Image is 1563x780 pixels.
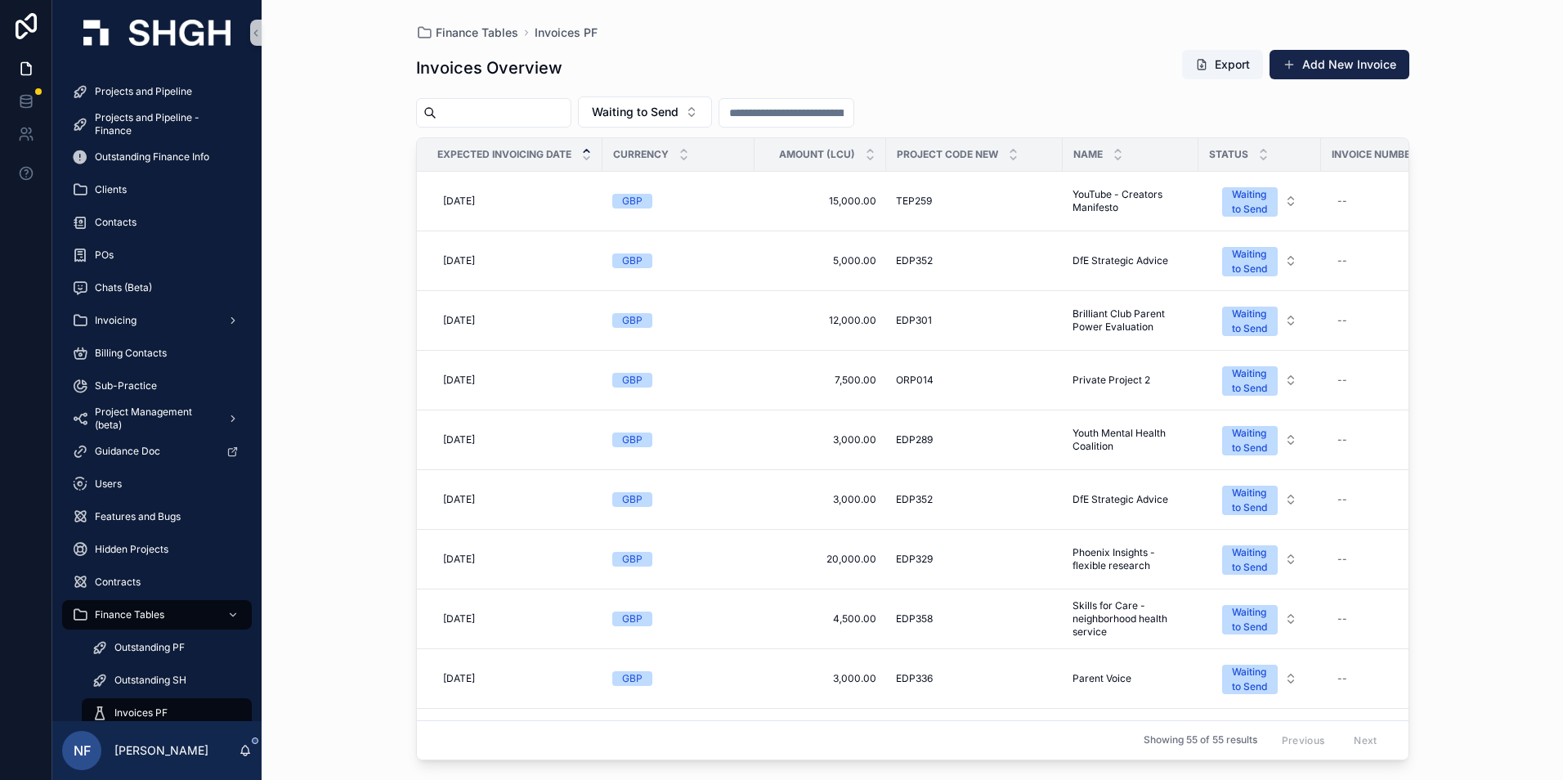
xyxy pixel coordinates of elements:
a: Users [62,469,252,499]
div: -- [1337,672,1347,685]
a: [DATE] [437,666,593,692]
a: Youth Mental Health Coalition [1073,427,1189,453]
a: Hidden Projects [62,535,252,564]
a: EDP289 [896,433,1053,446]
button: Select Button [1209,179,1310,223]
a: [DATE] [437,188,593,214]
a: YouTube - Creators Manifesto [1073,188,1189,214]
div: -- [1337,254,1347,267]
span: 12,000.00 [764,314,876,327]
div: -- [1337,374,1347,387]
div: GBP [622,253,643,268]
a: Private Project 2 [1073,374,1189,387]
div: -- [1337,314,1347,327]
a: Clients [62,175,252,204]
span: [DATE] [443,254,475,267]
a: 4,500.00 [764,612,876,625]
div: GBP [622,194,643,208]
span: EDP358 [896,612,933,625]
a: Projects and Pipeline - Finance [62,110,252,139]
a: Invoices PF [535,25,598,41]
span: POs [95,249,114,262]
span: Sub-Practice [95,379,157,392]
a: Outstanding PF [82,633,252,662]
a: Guidance Doc [62,437,252,466]
span: ORP014 [896,374,934,387]
a: -- [1331,486,1438,513]
div: Waiting to Send [1232,247,1268,276]
span: Invoices PF [114,706,168,719]
span: Features and Bugs [95,510,181,523]
div: -- [1337,195,1347,208]
span: 20,000.00 [764,553,876,566]
a: Chats (Beta) [62,273,252,303]
a: [DATE] [437,606,593,632]
span: EDP289 [896,433,933,446]
span: [DATE] [443,672,475,685]
a: Sub-Practice [62,371,252,401]
div: Waiting to Send [1232,187,1268,217]
a: 5,000.00 [764,254,876,267]
span: Waiting to Send [592,104,678,120]
a: EDP329 [896,553,1053,566]
span: Amount (LCU) [779,148,855,161]
span: Projects and Pipeline [95,85,192,98]
a: Select Button [1208,596,1311,642]
span: Clients [95,183,127,196]
div: GBP [622,313,643,328]
a: -- [1331,367,1438,393]
a: -- [1331,307,1438,334]
div: GBP [622,433,643,447]
span: Name [1073,148,1103,161]
a: Finance Tables [62,600,252,630]
button: Select Button [1209,239,1310,283]
a: Contacts [62,208,252,237]
span: [DATE] [443,612,475,625]
div: GBP [622,612,643,626]
div: GBP [622,492,643,507]
span: 3,000.00 [764,493,876,506]
a: Outstanding Finance Info [62,142,252,172]
a: GBP [612,313,745,328]
a: Parent Voice [1073,672,1189,685]
a: EDP301 [896,314,1053,327]
span: DfE Strategic Advice [1073,493,1168,506]
span: Showing 55 of 55 results [1144,734,1257,747]
a: Invoicing [62,306,252,335]
span: Billing Contacts [95,347,167,360]
a: EDP352 [896,493,1053,506]
span: Project Code New [897,148,998,161]
a: Select Button [1208,417,1311,463]
a: [DATE] [437,367,593,393]
span: Parent Voice [1073,672,1131,685]
span: Project Management (beta) [95,406,214,432]
a: 3,000.00 [764,433,876,446]
div: Waiting to Send [1232,665,1268,694]
span: EDP329 [896,553,933,566]
span: [DATE] [443,314,475,327]
span: [DATE] [443,553,475,566]
a: Phoenix Insights - flexible research [1073,546,1189,572]
span: Skills for Care - neighborhood health service [1073,599,1189,639]
a: EDP336 [896,672,1053,685]
button: Add New Invoice [1270,50,1409,79]
button: Select Button [1209,477,1310,522]
span: Outstanding PF [114,641,185,654]
a: TEP259 [896,195,1053,208]
a: -- [1331,606,1438,632]
span: Outstanding SH [114,674,186,687]
a: -- [1331,546,1438,572]
a: GBP [612,194,745,208]
span: EDP352 [896,254,933,267]
span: Contacts [95,216,137,229]
div: GBP [622,373,643,388]
a: 7,500.00 [764,374,876,387]
a: Brilliant Club Parent Power Evaluation [1073,307,1189,334]
a: Select Button [1208,536,1311,582]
